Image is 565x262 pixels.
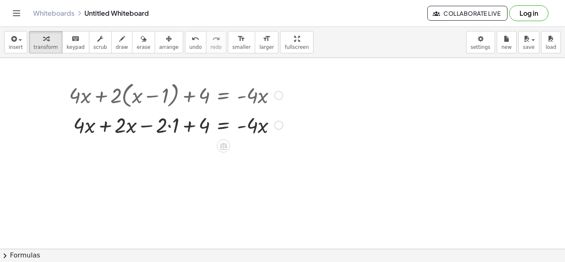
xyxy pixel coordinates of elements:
button: settings [466,31,495,53]
button: load [541,31,561,53]
button: Log in [509,5,548,21]
i: undo [192,34,199,44]
span: settings [471,44,491,50]
span: insert [9,44,23,50]
span: erase [136,44,150,50]
button: scrub [89,31,112,53]
i: redo [212,34,220,44]
button: insert [4,31,27,53]
span: larger [259,44,274,50]
button: keyboardkeypad [62,31,89,53]
button: format_sizelarger [255,31,278,53]
a: Whiteboards [33,9,74,17]
span: redo [211,44,222,50]
i: format_size [237,34,245,44]
button: fullscreen [280,31,313,53]
span: Collaborate Live [434,10,500,17]
button: save [518,31,539,53]
button: transform [29,31,62,53]
span: scrub [93,44,107,50]
span: transform [34,44,58,50]
button: undoundo [185,31,206,53]
span: save [523,44,534,50]
span: undo [189,44,202,50]
span: fullscreen [285,44,309,50]
i: keyboard [72,34,79,44]
span: smaller [232,44,251,50]
span: draw [116,44,128,50]
button: draw [111,31,133,53]
span: keypad [67,44,85,50]
button: redoredo [206,31,226,53]
button: Collaborate Live [427,6,508,21]
button: arrange [155,31,183,53]
button: erase [132,31,155,53]
button: new [497,31,517,53]
div: Apply the same math to both sides of the equation [217,139,230,153]
span: arrange [159,44,179,50]
span: load [546,44,556,50]
span: new [501,44,512,50]
button: format_sizesmaller [228,31,255,53]
i: format_size [263,34,271,44]
button: Toggle navigation [10,7,23,20]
